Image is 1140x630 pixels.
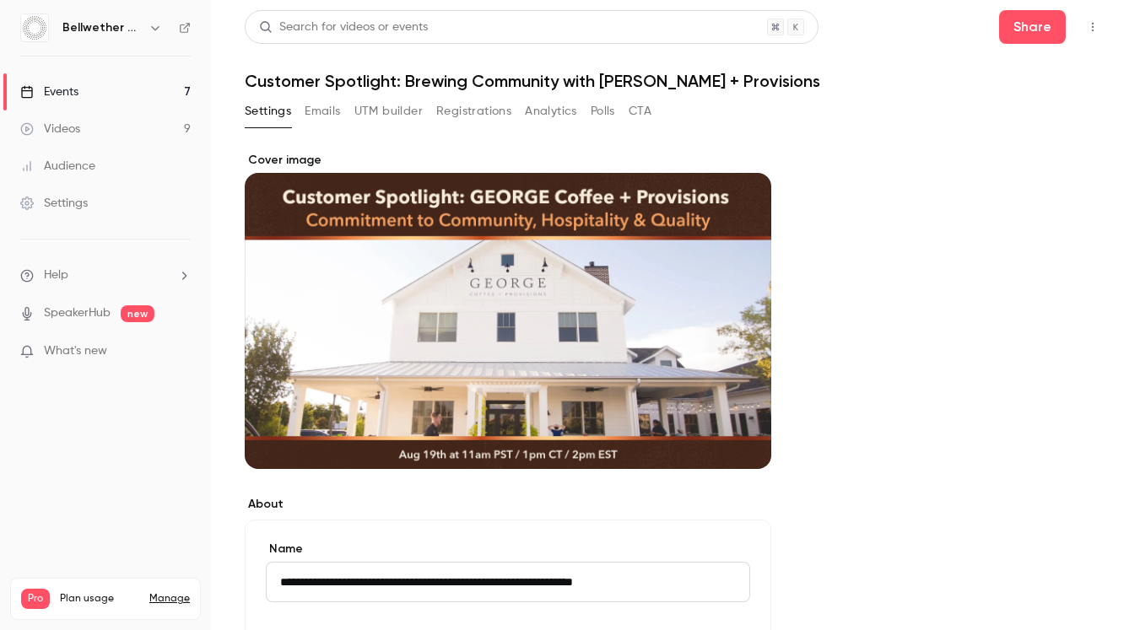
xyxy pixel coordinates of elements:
img: Bellwether Coffee [21,14,48,41]
div: Settings [20,195,88,212]
label: Cover image [245,152,771,169]
h6: Bellwether Coffee [62,19,142,36]
button: Analytics [525,98,577,125]
button: Settings [245,98,291,125]
span: Help [44,267,68,284]
button: Emails [305,98,340,125]
button: Polls [591,98,615,125]
h1: Customer Spotlight: Brewing Community with [PERSON_NAME] + Provisions [245,71,1106,91]
div: Videos [20,121,80,137]
label: Name [266,541,750,557]
div: Events [20,83,78,100]
div: Audience [20,158,95,175]
span: new [121,305,154,322]
span: Pro [21,589,50,609]
button: Share [999,10,1066,44]
a: SpeakerHub [44,304,111,322]
a: Manage [149,592,190,606]
span: What's new [44,342,107,360]
section: Cover image [245,152,771,469]
span: Plan usage [60,592,139,606]
button: CTA [629,98,651,125]
div: Search for videos or events [259,19,428,36]
button: Registrations [436,98,511,125]
button: UTM builder [354,98,423,125]
label: About [245,496,771,513]
li: help-dropdown-opener [20,267,191,284]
